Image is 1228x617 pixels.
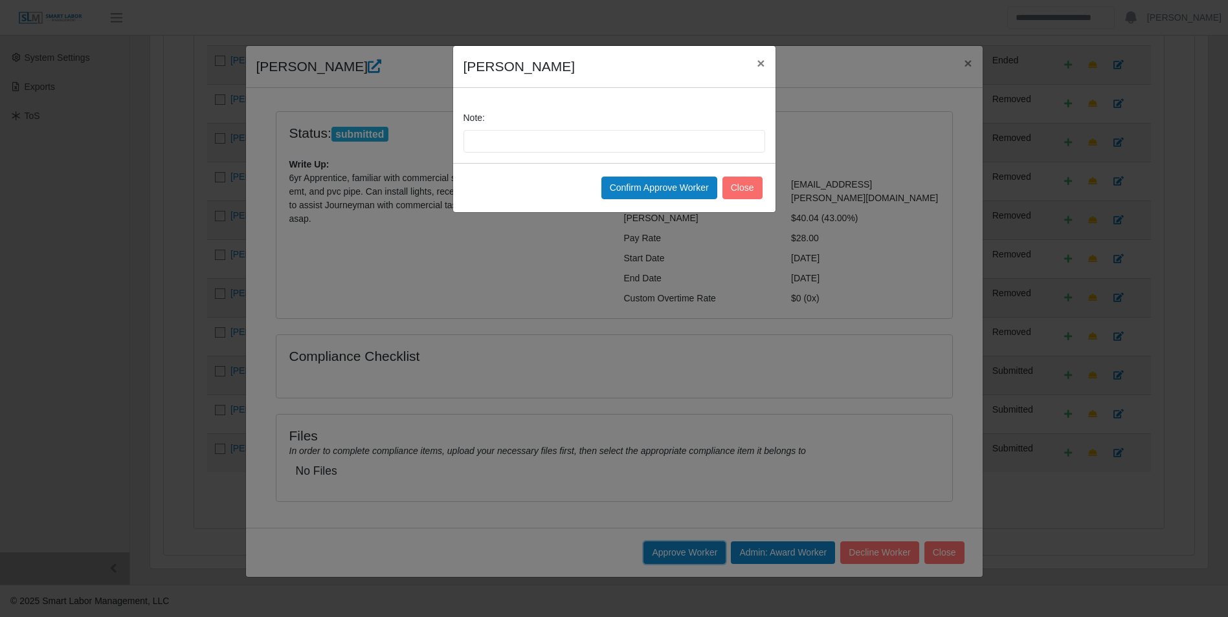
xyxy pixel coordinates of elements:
button: Confirm Approve Worker [601,177,717,199]
button: Close [722,177,763,199]
h4: [PERSON_NAME] [463,56,575,77]
label: Note: [463,111,485,125]
span: × [757,56,765,70]
button: Close [746,46,775,80]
